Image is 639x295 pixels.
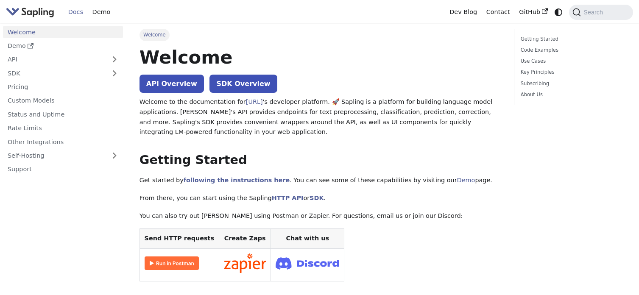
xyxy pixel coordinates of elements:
a: SDK [310,195,324,201]
a: Getting Started [521,35,624,43]
th: Create Zaps [219,229,271,249]
h1: Welcome [140,46,502,69]
a: Dev Blog [445,6,481,19]
button: Switch between dark and light mode (currently system mode) [552,6,565,18]
img: Run in Postman [145,256,199,270]
a: API [3,53,106,66]
a: Demo [457,177,475,184]
a: SDK Overview [209,75,277,93]
a: Custom Models [3,95,123,107]
button: Expand sidebar category 'API' [106,53,123,66]
a: Sapling.aiSapling.ai [6,6,57,18]
nav: Breadcrumbs [140,29,502,41]
a: About Us [521,91,624,99]
a: Other Integrations [3,136,123,148]
button: Expand sidebar category 'SDK' [106,67,123,79]
img: Join Discord [276,255,339,272]
p: Welcome to the documentation for 's developer platform. 🚀 Sapling is a platform for building lang... [140,97,502,137]
a: Pricing [3,81,123,93]
a: Rate Limits [3,122,123,134]
a: SDK [3,67,106,79]
button: Search (Command+K) [569,5,633,20]
span: Welcome [140,29,170,41]
span: Search [581,9,608,16]
a: Support [3,163,123,175]
p: From there, you can start using the Sapling or . [140,193,502,203]
img: Sapling.ai [6,6,54,18]
a: API Overview [140,75,204,93]
a: Demo [88,6,115,19]
a: Use Cases [521,57,624,65]
a: Status and Uptime [3,108,123,120]
a: Code Examples [521,46,624,54]
a: Subscribing [521,80,624,88]
h2: Getting Started [140,153,502,168]
th: Chat with us [271,229,344,249]
a: [URL] [246,98,263,105]
p: You can also try out [PERSON_NAME] using Postman or Zapier. For questions, email us or join our D... [140,211,502,221]
a: Demo [3,40,123,52]
a: Self-Hosting [3,150,123,162]
a: Contact [482,6,515,19]
a: following the instructions here [184,177,290,184]
a: GitHub [514,6,552,19]
img: Connect in Zapier [224,253,266,273]
th: Send HTTP requests [140,229,219,249]
a: Welcome [3,26,123,38]
a: HTTP API [272,195,304,201]
p: Get started by . You can see some of these capabilities by visiting our page. [140,175,502,186]
a: Key Principles [521,68,624,76]
a: Docs [64,6,88,19]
